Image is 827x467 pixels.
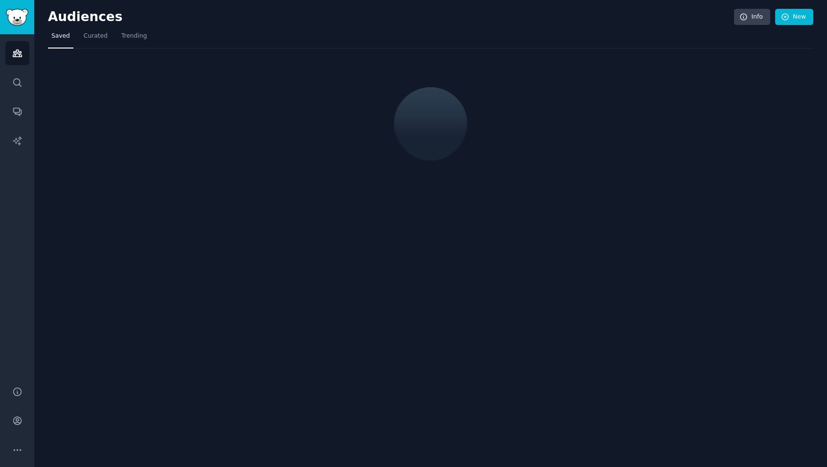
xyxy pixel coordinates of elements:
[80,28,111,49] a: Curated
[775,9,813,25] a: New
[121,32,147,41] span: Trending
[84,32,108,41] span: Curated
[48,9,734,25] h2: Audiences
[734,9,770,25] a: Info
[6,9,28,26] img: GummySearch logo
[118,28,150,49] a: Trending
[48,28,73,49] a: Saved
[51,32,70,41] span: Saved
